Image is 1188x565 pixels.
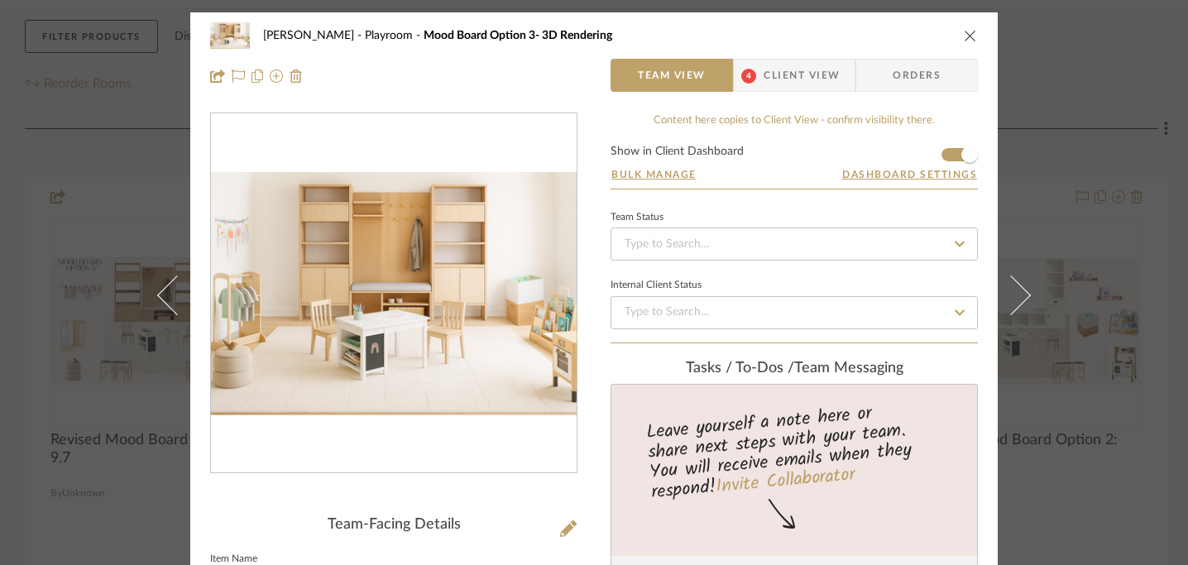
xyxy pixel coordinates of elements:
button: Bulk Manage [611,167,697,182]
label: Item Name [210,555,257,563]
a: Invite Collaborator [715,461,856,502]
span: Playroom [365,30,424,41]
span: Orders [874,59,959,92]
div: Internal Client Status [611,281,702,290]
button: Dashboard Settings [841,167,978,182]
div: 0 [211,172,577,416]
button: close [963,28,978,43]
input: Type to Search… [611,296,978,329]
span: 4 [741,69,756,84]
input: Type to Search… [611,227,978,261]
div: Content here copies to Client View - confirm visibility there. [611,113,978,129]
div: Team Status [611,213,663,222]
img: bd95420b-35b3-4ceb-853c-df24e9a7b9c3_436x436.jpg [211,172,577,416]
span: Client View [764,59,840,92]
span: Mood Board Option 3- 3D Rendering [424,30,612,41]
div: Team-Facing Details [210,516,577,534]
span: [PERSON_NAME] [263,30,365,41]
span: Team View [638,59,706,92]
div: Leave yourself a note here or share next steps with your team. You will receive emails when they ... [609,395,980,506]
img: Remove from project [290,69,303,83]
img: bd95420b-35b3-4ceb-853c-df24e9a7b9c3_48x40.jpg [210,19,250,52]
div: team Messaging [611,360,978,378]
span: Tasks / To-Dos / [686,361,794,376]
